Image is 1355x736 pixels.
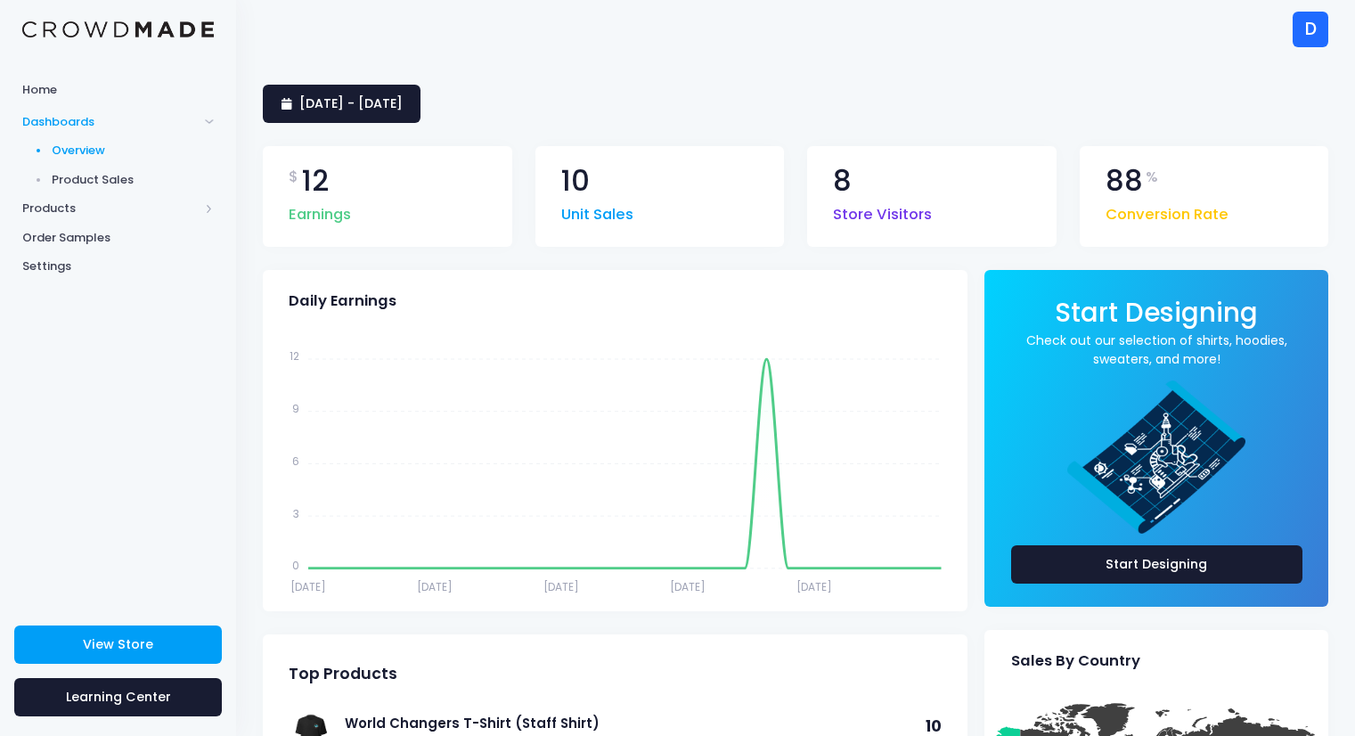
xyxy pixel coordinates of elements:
span: 88 [1106,167,1143,196]
span: [DATE] - [DATE] [299,94,403,112]
tspan: 12 [290,348,299,364]
tspan: [DATE] [417,578,453,593]
tspan: [DATE] [543,578,579,593]
span: Overview [52,142,215,159]
tspan: [DATE] [796,578,832,593]
a: View Store [14,626,222,664]
span: Sales By Country [1011,652,1140,670]
span: Home [22,81,214,99]
span: Daily Earnings [289,292,396,310]
a: World Changers T-Shirt (Staff Shirt) [345,714,907,733]
span: Store Visitors [833,195,932,226]
span: Conversion Rate [1106,195,1228,226]
span: Dashboards [22,113,199,131]
tspan: [DATE] [670,578,706,593]
img: Logo [22,21,214,38]
span: Start Designing [1055,294,1258,331]
span: Unit Sales [561,195,633,226]
a: Start Designing [1011,545,1302,584]
div: D [1293,12,1328,47]
span: 10 [561,167,590,196]
span: Products [22,200,199,217]
span: Earnings [289,195,351,226]
span: 8 [833,167,852,196]
span: $ [289,167,298,188]
span: Settings [22,258,214,275]
span: Product Sales [52,171,215,189]
tspan: 0 [292,558,299,573]
tspan: 6 [292,453,299,468]
span: 12 [302,167,329,196]
span: Order Samples [22,229,214,247]
span: Top Products [289,665,397,683]
a: Check out our selection of shirts, hoodies, sweaters, and more! [1011,331,1302,369]
a: Start Designing [1055,309,1258,326]
span: % [1146,167,1158,188]
span: View Store [83,635,153,653]
tspan: [DATE] [290,578,326,593]
tspan: 3 [293,505,299,520]
span: Learning Center [66,688,171,706]
tspan: 9 [292,401,299,416]
a: Learning Center [14,678,222,716]
a: [DATE] - [DATE] [263,85,420,123]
